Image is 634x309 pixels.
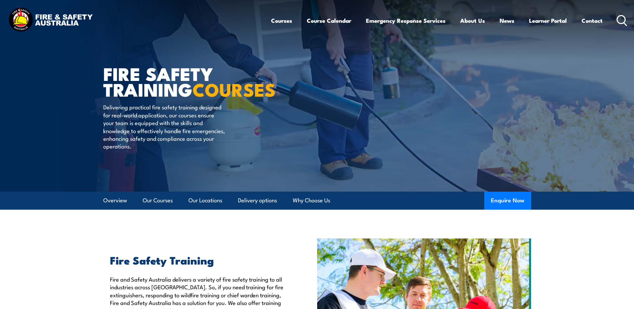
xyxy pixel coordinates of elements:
a: Emergency Response Services [366,12,446,29]
a: About Us [460,12,485,29]
h1: FIRE SAFETY TRAINING [103,66,268,97]
a: Our Locations [188,192,222,209]
button: Enquire Now [484,192,531,210]
a: Delivery options [238,192,277,209]
a: Why Choose Us [293,192,330,209]
a: Contact [582,12,603,29]
h2: Fire Safety Training [110,255,286,265]
a: News [500,12,514,29]
a: Learner Portal [529,12,567,29]
strong: COURSES [193,75,276,103]
a: Overview [103,192,127,209]
a: Courses [271,12,292,29]
a: Our Courses [143,192,173,209]
p: Delivering practical fire safety training designed for real-world application, our courses ensure... [103,103,225,150]
a: Course Calendar [307,12,351,29]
